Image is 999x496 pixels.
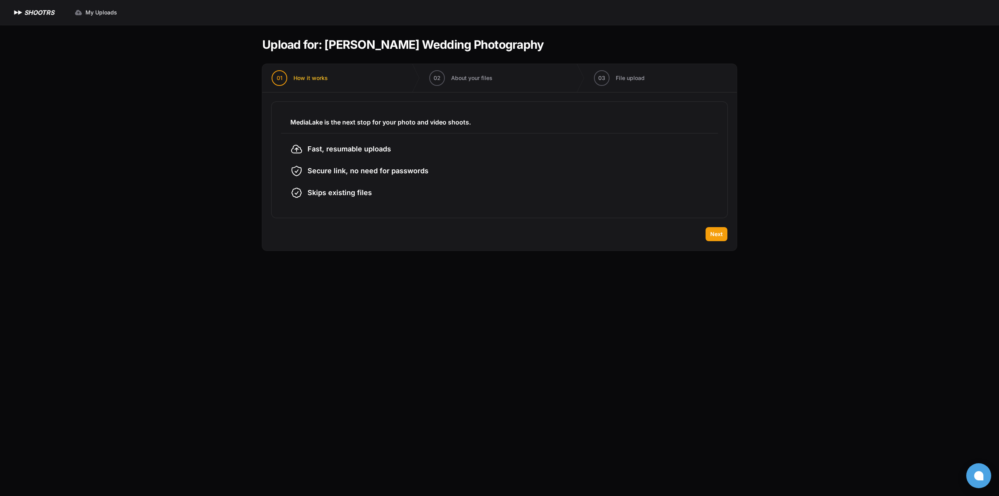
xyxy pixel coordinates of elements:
button: 02 About your files [420,64,502,92]
span: File upload [616,74,645,82]
span: How it works [293,74,328,82]
span: Skips existing files [308,187,372,198]
span: My Uploads [85,9,117,16]
span: 01 [277,74,283,82]
h1: SHOOTRS [24,8,54,17]
button: Next [706,227,727,241]
span: 03 [598,74,605,82]
button: 03 File upload [585,64,654,92]
button: Open chat window [966,463,991,488]
a: My Uploads [70,5,122,20]
span: Secure link, no need for passwords [308,165,428,176]
img: SHOOTRS [12,8,24,17]
span: 02 [434,74,441,82]
h3: MediaLake is the next stop for your photo and video shoots. [290,117,709,127]
h1: Upload for: [PERSON_NAME] Wedding Photography [262,37,544,52]
a: SHOOTRS SHOOTRS [12,8,54,17]
span: About your files [451,74,492,82]
span: Fast, resumable uploads [308,144,391,155]
span: Next [710,230,723,238]
button: 01 How it works [262,64,337,92]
